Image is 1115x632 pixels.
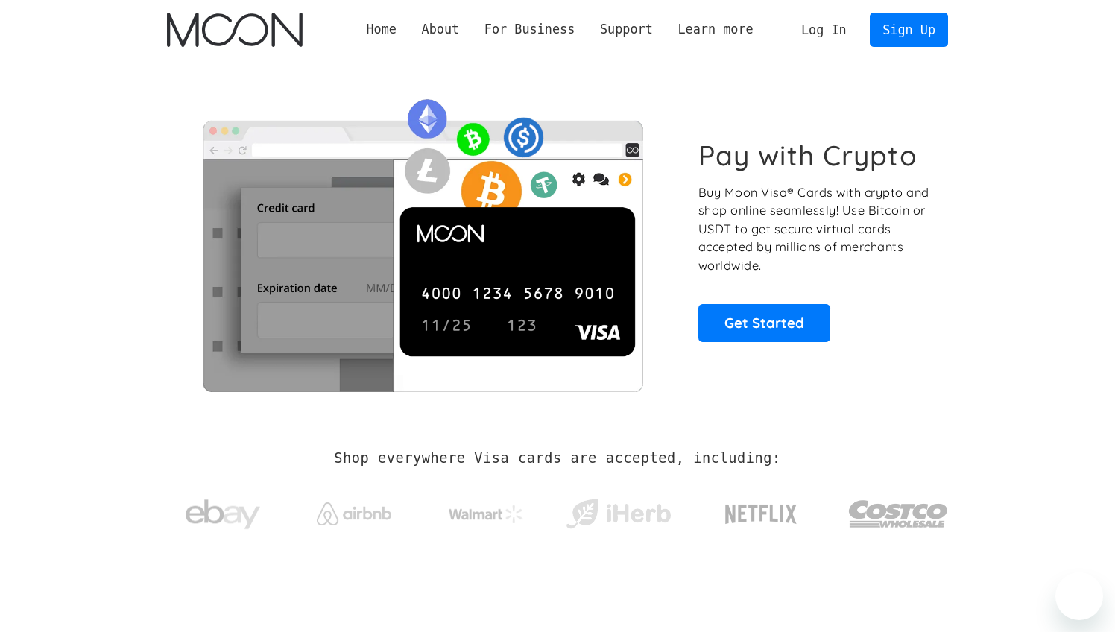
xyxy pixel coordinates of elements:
[848,486,948,542] img: Costco
[409,20,472,39] div: About
[563,480,674,541] a: iHerb
[698,304,830,341] a: Get Started
[677,20,753,39] div: Learn more
[870,13,947,46] a: Sign Up
[698,183,932,275] p: Buy Moon Visa® Cards with crypto and shop online seamlessly! Use Bitcoin or USDT to get secure vi...
[186,491,260,538] img: ebay
[484,20,575,39] div: For Business
[334,450,780,467] h2: Shop everywhere Visa cards are accepted, including:
[587,20,665,39] div: Support
[724,496,798,533] img: Netflix
[449,505,523,523] img: Walmart
[695,481,828,540] a: Netflix
[563,495,674,534] img: iHerb
[472,20,587,39] div: For Business
[299,487,410,533] a: Airbnb
[789,13,859,46] a: Log In
[666,20,766,39] div: Learn more
[317,502,391,525] img: Airbnb
[354,20,409,39] a: Home
[167,13,302,47] a: home
[167,13,302,47] img: Moon Logo
[167,476,278,546] a: ebay
[600,20,653,39] div: Support
[431,490,542,531] a: Walmart
[1055,572,1103,620] iframe: Button to launch messaging window
[848,471,948,549] a: Costco
[167,89,677,391] img: Moon Cards let you spend your crypto anywhere Visa is accepted.
[422,20,460,39] div: About
[698,139,917,172] h1: Pay with Crypto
